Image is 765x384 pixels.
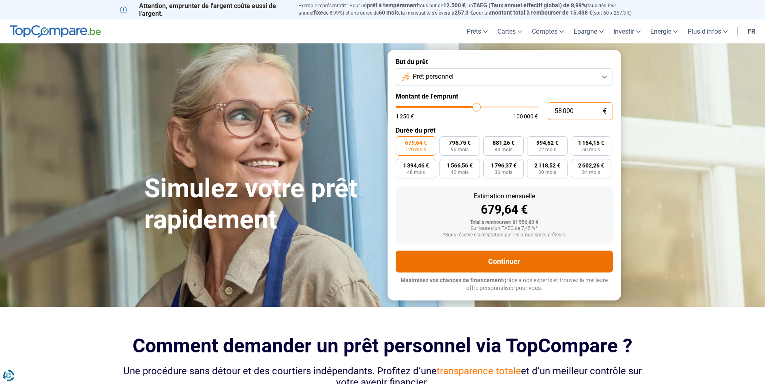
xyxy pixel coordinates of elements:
[405,140,427,146] span: 679,64 €
[454,9,473,16] span: 257,3 €
[743,19,760,43] a: fr
[396,277,613,292] p: grâce à nos experts et trouvez la meilleure offre personnalisée pour vous.
[451,147,469,152] span: 96 mois
[534,163,560,168] span: 2 118,52 €
[402,232,606,238] div: *Sous réserve d'acceptation par les organismes prêteurs
[603,108,606,115] span: €
[396,251,613,272] button: Continuer
[120,335,645,357] h2: Comment demander un prêt personnel via TopCompare ?
[513,114,538,119] span: 100 000 €
[462,19,493,43] a: Prêts
[120,2,289,17] p: Attention, emprunter de l'argent coûte aussi de l'argent.
[396,114,414,119] span: 1 250 €
[313,9,323,16] span: fixe
[527,19,569,43] a: Comptes
[298,2,645,17] p: Exemple représentatif : Pour un tous but de , un (taux débiteur annuel de 8,99%) et une durée de ...
[451,170,469,175] span: 42 mois
[683,19,733,43] a: Plus d'infos
[569,19,609,43] a: Épargne
[578,140,604,146] span: 1 154,15 €
[367,2,418,9] span: prêt à tempérament
[582,170,600,175] span: 24 mois
[402,226,606,232] div: Sur base d'un TAEG de 7,45 %*
[396,92,613,100] label: Montant de l'emprunt
[405,147,426,152] span: 120 mois
[443,2,465,9] span: 12.500 €
[495,147,512,152] span: 84 mois
[407,170,425,175] span: 48 mois
[490,9,592,16] span: montant total à rembourser de 15.438 €
[403,163,429,168] span: 1 394,46 €
[536,140,558,146] span: 994,62 €
[379,9,399,16] span: 60 mois
[402,204,606,216] div: 679,64 €
[396,127,613,134] label: Durée du prêt
[447,163,473,168] span: 1 566,56 €
[396,58,613,66] label: But du prêt
[401,277,503,283] span: Maximisez vos chances de financement
[495,170,512,175] span: 36 mois
[538,147,556,152] span: 72 mois
[10,25,101,38] img: TopCompare
[582,147,600,152] span: 60 mois
[578,163,604,168] span: 2 602,26 €
[413,72,454,81] span: Prêt personnel
[493,19,527,43] a: Cartes
[437,365,521,377] span: transparence totale
[493,140,514,146] span: 881,26 €
[609,19,645,43] a: Investir
[396,68,613,86] button: Prêt personnel
[449,140,471,146] span: 796,75 €
[491,163,516,168] span: 1 796,37 €
[538,170,556,175] span: 30 mois
[402,220,606,225] div: Total à rembourser: 81 556,80 €
[645,19,683,43] a: Énergie
[473,2,586,9] span: TAEG (Taux annuel effectif global) de 8,99%
[144,173,378,236] h1: Simulez votre prêt rapidement
[402,193,606,200] div: Estimation mensuelle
